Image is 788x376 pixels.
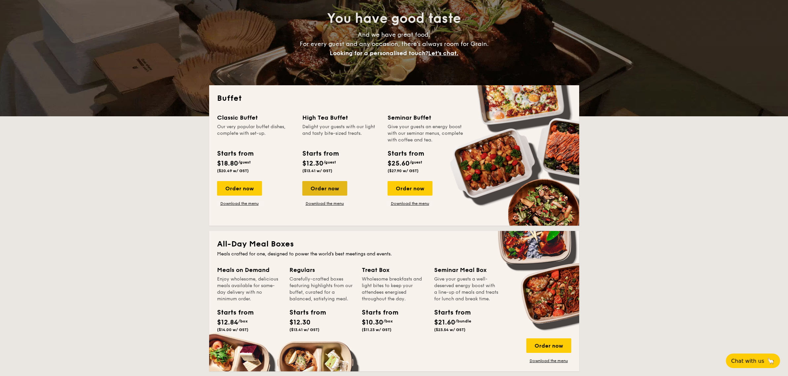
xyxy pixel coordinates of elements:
[217,276,281,302] div: Enjoy wholesome, delicious meals available for same-day delivery with no minimum order.
[388,181,432,196] div: Order now
[217,239,571,249] h2: All-Day Meal Boxes
[302,113,380,122] div: High Tea Buffet
[217,251,571,257] div: Meals crafted for one, designed to power the world's best meetings and events.
[217,201,262,206] a: Download the menu
[410,160,422,165] span: /guest
[434,265,499,275] div: Seminar Meal Box
[731,358,764,364] span: Chat with us
[388,124,465,143] div: Give your guests an energy boost with our seminar menus, complete with coffee and tea.
[455,319,471,323] span: /bundle
[289,265,354,275] div: Regulars
[217,124,294,143] div: Our very popular buffet dishes, complete with set-up.
[217,149,253,159] div: Starts from
[217,113,294,122] div: Classic Buffet
[302,201,347,206] a: Download the menu
[217,169,249,173] span: ($20.49 w/ GST)
[217,327,248,332] span: ($14.00 w/ GST)
[217,308,247,318] div: Starts from
[362,265,426,275] div: Treat Box
[323,160,336,165] span: /guest
[726,354,780,368] button: Chat with us🦙
[217,181,262,196] div: Order now
[217,265,281,275] div: Meals on Demand
[300,31,489,57] span: And we have great food. For every guest and any occasion, there’s always room for Grain.
[217,93,571,104] h2: Buffet
[289,327,319,332] span: ($13.41 w/ GST)
[434,308,464,318] div: Starts from
[362,327,392,332] span: ($11.23 w/ GST)
[238,319,248,323] span: /box
[302,160,323,168] span: $12.30
[327,11,461,26] span: You have good taste
[434,319,455,326] span: $21.60
[289,308,319,318] div: Starts from
[362,308,392,318] div: Starts from
[767,357,775,365] span: 🦙
[383,319,393,323] span: /box
[289,319,311,326] span: $12.30
[302,124,380,143] div: Delight your guests with our light and tasty bite-sized treats.
[362,276,426,302] div: Wholesome breakfasts and light bites to keep your attendees energised throughout the day.
[388,160,410,168] span: $25.60
[217,319,238,326] span: $12.84
[388,113,465,122] div: Seminar Buffet
[302,181,347,196] div: Order now
[289,276,354,302] div: Carefully-crafted boxes featuring highlights from our buffet, curated for a balanced, satisfying ...
[330,50,428,57] span: Looking for a personalised touch?
[526,338,571,353] div: Order now
[388,201,432,206] a: Download the menu
[238,160,251,165] span: /guest
[302,169,332,173] span: ($13.41 w/ GST)
[526,358,571,363] a: Download the menu
[388,149,424,159] div: Starts from
[434,327,466,332] span: ($23.54 w/ GST)
[428,50,458,57] span: Let's chat.
[302,149,338,159] div: Starts from
[362,319,383,326] span: $10.30
[388,169,419,173] span: ($27.90 w/ GST)
[217,160,238,168] span: $18.80
[434,276,499,302] div: Give your guests a well-deserved energy boost with a line-up of meals and treats for lunch and br...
